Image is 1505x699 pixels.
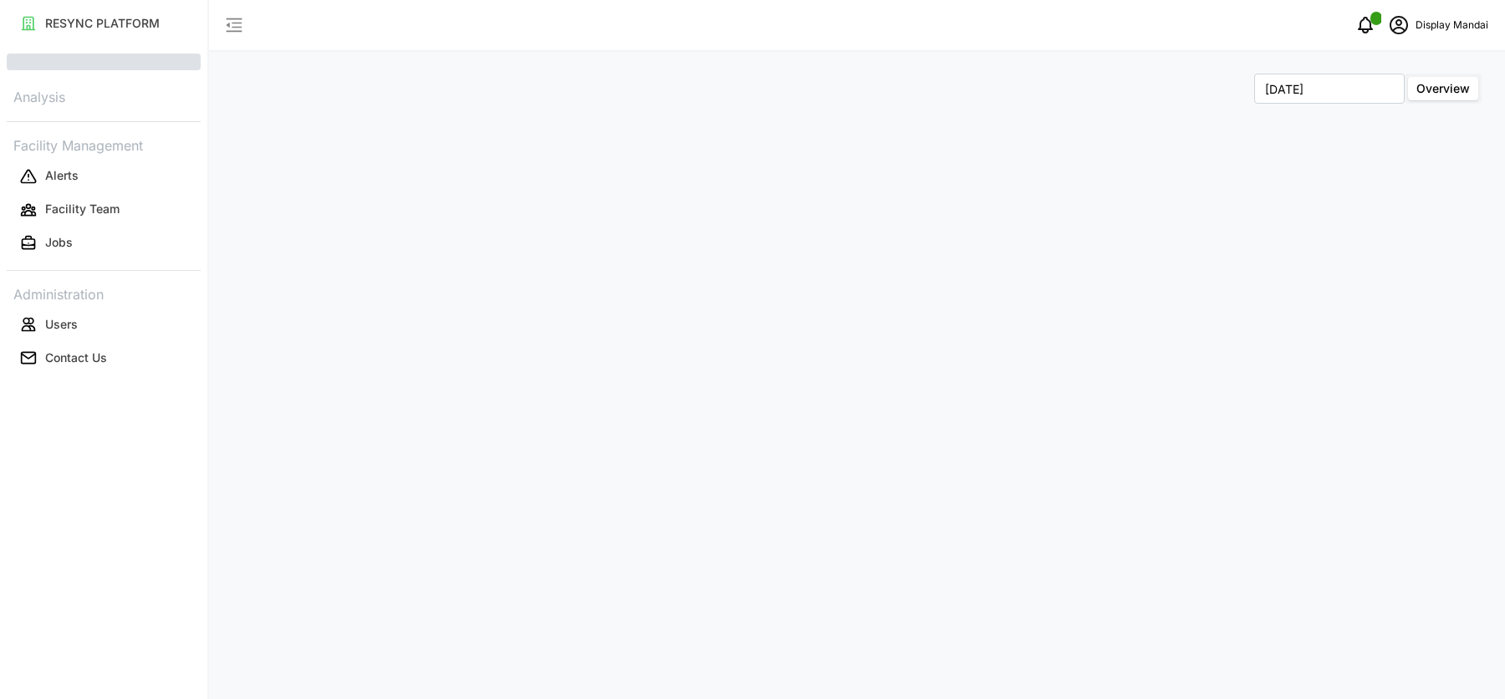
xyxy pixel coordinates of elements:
[7,228,201,258] button: Jobs
[7,132,201,156] p: Facility Management
[7,343,201,373] button: Contact Us
[7,160,201,193] a: Alerts
[45,234,73,251] p: Jobs
[45,349,107,366] p: Contact Us
[7,308,201,341] a: Users
[7,7,201,40] a: RESYNC PLATFORM
[1349,8,1382,42] button: notifications
[7,84,201,108] p: Analysis
[1416,81,1470,95] span: Overview
[7,195,201,225] button: Facility Team
[7,193,201,227] a: Facility Team
[1382,8,1416,42] button: schedule
[45,316,78,333] p: Users
[7,341,201,375] a: Contact Us
[45,167,79,184] p: Alerts
[1416,18,1488,33] p: Display Mandai
[7,309,201,339] button: Users
[7,281,201,305] p: Administration
[45,15,160,32] p: RESYNC PLATFORM
[7,8,201,38] button: RESYNC PLATFORM
[7,161,201,191] button: Alerts
[45,201,120,217] p: Facility Team
[7,227,201,260] a: Jobs
[1254,74,1405,104] input: Select Month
